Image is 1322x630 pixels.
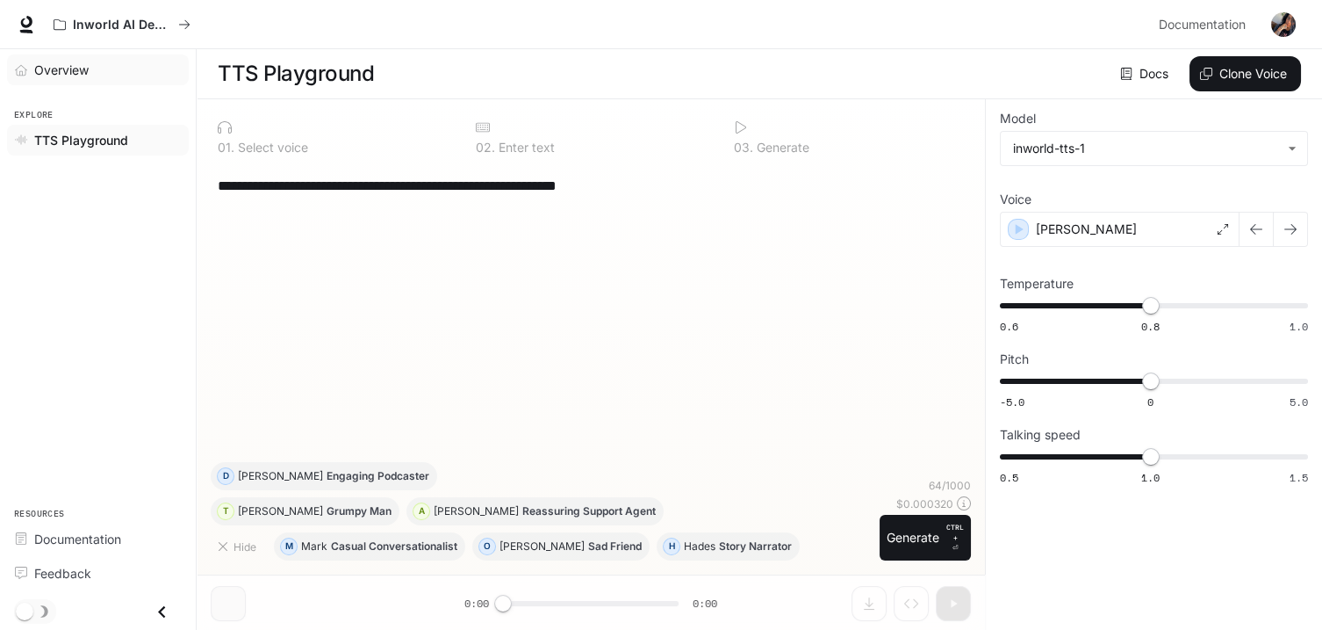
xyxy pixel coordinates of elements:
[684,541,715,552] p: Hades
[238,471,323,482] p: [PERSON_NAME]
[1266,7,1301,42] button: User avatar
[1141,319,1160,334] span: 0.8
[495,141,555,154] p: Enter text
[211,462,437,490] button: D[PERSON_NAME]Engaging Podcaster
[1000,193,1031,206] p: Voice
[406,497,664,525] button: A[PERSON_NAME]Reassuring Support Agent
[281,532,297,561] div: M
[1141,470,1160,485] span: 1.0
[331,541,457,552] p: Casual Conversationalist
[218,462,234,490] div: D
[142,594,182,630] button: Close drawer
[719,541,792,552] p: Story Narrator
[1152,7,1259,42] a: Documentation
[1000,470,1018,485] span: 0.5
[929,478,971,493] p: 64 / 1000
[1013,140,1279,157] div: inworld-tts-1
[46,7,198,42] button: All workspaces
[327,471,429,482] p: Engaging Podcaster
[1000,429,1081,441] p: Talking speed
[218,56,374,91] h1: TTS Playground
[301,541,327,552] p: Mark
[238,506,323,517] p: [PERSON_NAME]
[1147,395,1153,409] span: 0
[946,522,964,554] p: ⏎
[1001,132,1307,165] div: inworld-tts-1
[753,141,809,154] p: Generate
[1290,470,1308,485] span: 1.5
[472,532,650,561] button: O[PERSON_NAME]Sad Friend
[211,532,267,561] button: Hide
[1290,395,1308,409] span: 5.0
[1271,12,1296,37] img: User avatar
[1000,278,1074,290] p: Temperature
[1189,56,1301,91] button: Clone Voice
[1159,14,1246,36] span: Documentation
[73,18,171,33] p: Inworld AI Demos
[274,532,465,561] button: MMarkCasual Conversationalist
[1000,353,1029,366] p: Pitch
[7,54,189,85] a: Overview
[16,601,33,620] span: Dark mode toggle
[413,497,429,525] div: A
[7,125,189,156] a: TTS Playground
[1000,319,1018,334] span: 0.6
[218,497,234,525] div: T
[896,496,953,511] p: $ 0.000320
[499,541,585,552] p: [PERSON_NAME]
[522,506,656,517] p: Reassuring Support Agent
[588,541,642,552] p: Sad Friend
[657,532,800,561] button: HHadesStory Narrator
[211,497,399,525] button: T[PERSON_NAME]Grumpy Man
[946,522,964,543] p: CTRL +
[34,131,128,149] span: TTS Playground
[664,532,679,561] div: H
[1290,319,1308,334] span: 1.0
[1000,395,1024,409] span: -5.0
[327,506,392,517] p: Grumpy Man
[880,515,971,561] button: GenerateCTRL +⏎
[34,564,91,583] span: Feedback
[34,530,121,548] span: Documentation
[434,506,519,517] p: [PERSON_NAME]
[218,141,234,154] p: 0 1 .
[34,61,89,79] span: Overview
[7,524,189,554] a: Documentation
[1036,221,1137,238] p: [PERSON_NAME]
[1000,112,1036,125] p: Model
[734,141,753,154] p: 0 3 .
[479,532,495,561] div: O
[476,141,495,154] p: 0 2 .
[7,558,189,589] a: Feedback
[1117,56,1175,91] a: Docs
[234,141,308,154] p: Select voice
